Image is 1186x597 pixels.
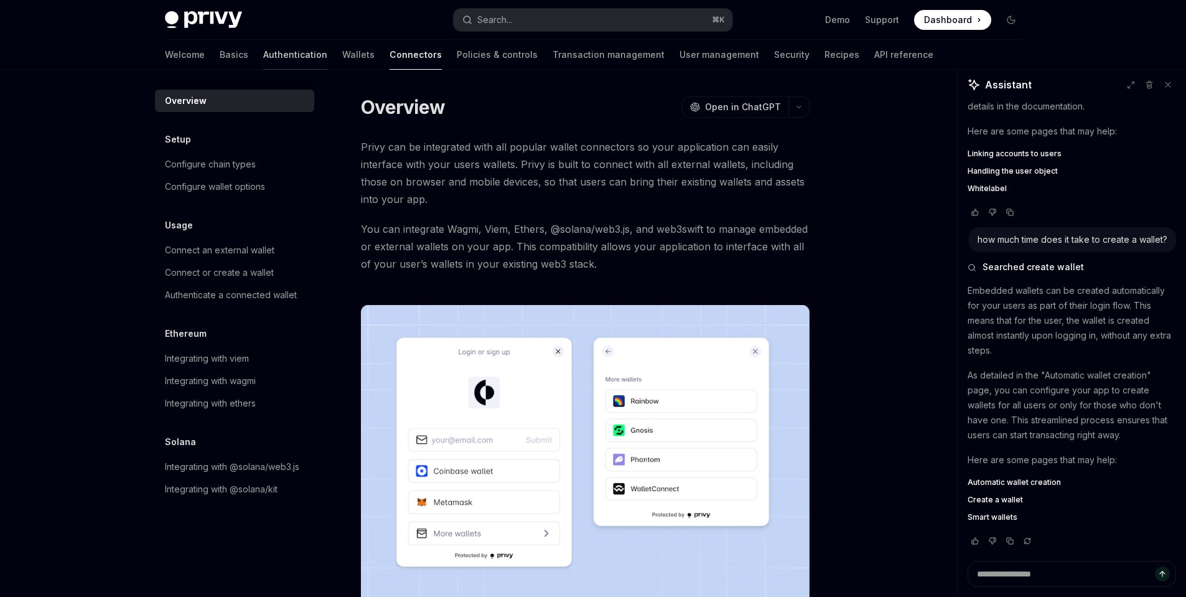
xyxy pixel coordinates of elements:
[705,101,781,113] span: Open in ChatGPT
[165,482,278,497] div: Integrating with @solana/kit
[155,370,314,392] a: Integrating with wagmi
[165,435,196,449] h5: Solana
[712,15,725,25] span: ⌘ K
[825,14,850,26] a: Demo
[968,283,1176,358] p: Embedded wallets can be created automatically for your users as part of their login flow. This me...
[165,132,191,147] h5: Setup
[165,11,242,29] img: dark logo
[155,392,314,415] a: Integrating with ethers
[165,93,207,108] div: Overview
[165,351,249,366] div: Integrating with viem
[968,184,1007,194] span: Whitelabel
[263,40,327,70] a: Authentication
[220,40,248,70] a: Basics
[865,14,899,26] a: Support
[914,10,991,30] a: Dashboard
[978,233,1167,246] div: how much time does it take to create a wallet?
[454,9,732,31] button: Search...⌘K
[361,96,445,118] h1: Overview
[968,166,1058,176] span: Handling the user object
[985,535,1000,547] button: Vote that response was not good
[968,512,1017,522] span: Smart wallets
[968,124,1176,139] p: Here are some pages that may help:
[165,157,256,172] div: Configure chain types
[155,90,314,112] a: Overview
[1155,566,1170,581] button: Send message
[985,77,1032,92] span: Assistant
[155,347,314,370] a: Integrating with viem
[968,495,1176,505] a: Create a wallet
[968,261,1176,273] button: Searched create wallet
[165,459,299,474] div: Integrating with @solana/web3.js
[155,239,314,261] a: Connect an external wallet
[553,40,665,70] a: Transaction management
[774,40,810,70] a: Security
[342,40,375,70] a: Wallets
[679,40,759,70] a: User management
[155,456,314,478] a: Integrating with @solana/web3.js
[968,368,1176,443] p: As detailed in the "Automatic wallet creation" page, you can configure your app to create wallets...
[165,179,265,194] div: Configure wallet options
[968,453,1176,468] p: Here are some pages that may help:
[165,326,207,341] h5: Ethereum
[1002,206,1017,219] button: Copy chat response
[165,288,297,303] div: Authenticate a connected wallet
[924,14,972,26] span: Dashboard
[1001,10,1021,30] button: Toggle dark mode
[1020,535,1035,547] button: Reload last chat
[985,206,1000,219] button: Vote that response was not good
[968,184,1176,194] a: Whitelabel
[165,374,256,388] div: Integrating with wagmi
[155,478,314,501] a: Integrating with @solana/kit
[968,512,1176,522] a: Smart wallets
[165,218,193,233] h5: Usage
[477,12,512,27] div: Search...
[1002,535,1017,547] button: Copy chat response
[968,149,1062,159] span: Linking accounts to users
[983,261,1084,273] span: Searched create wallet
[155,284,314,306] a: Authenticate a connected wallet
[968,535,983,547] button: Vote that response was good
[968,495,1023,505] span: Create a wallet
[682,96,788,118] button: Open in ChatGPT
[361,138,810,208] span: Privy can be integrated with all popular wallet connectors so your application can easily interfa...
[165,396,256,411] div: Integrating with ethers
[361,220,810,273] span: You can integrate Wagmi, Viem, Ethers, @solana/web3.js, and web3swift to manage embedded or exter...
[165,40,205,70] a: Welcome
[968,477,1176,487] a: Automatic wallet creation
[968,166,1176,176] a: Handling the user object
[874,40,933,70] a: API reference
[165,265,274,280] div: Connect or create a wallet
[155,176,314,198] a: Configure wallet options
[824,40,859,70] a: Recipes
[968,477,1061,487] span: Automatic wallet creation
[968,206,983,219] button: Vote that response was good
[155,261,314,284] a: Connect or create a wallet
[457,40,538,70] a: Policies & controls
[155,153,314,176] a: Configure chain types
[165,243,274,258] div: Connect an external wallet
[968,149,1176,159] a: Linking accounts to users
[968,561,1176,587] textarea: Ask a question...
[390,40,442,70] a: Connectors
